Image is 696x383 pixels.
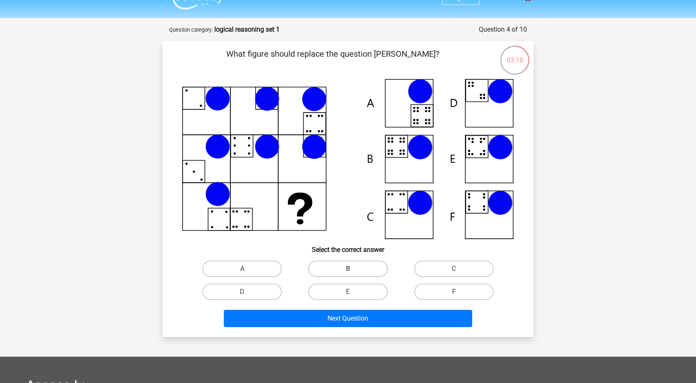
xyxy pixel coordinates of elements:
label: A [202,261,282,277]
label: C [414,261,494,277]
label: B [308,261,387,277]
strong: logical reasoning set 1 [214,25,280,33]
div: Question 4 of 10 [479,25,527,35]
h6: Select the correct answer [176,239,520,254]
label: F [414,284,494,300]
div: 03:18 [499,45,530,65]
label: E [308,284,387,300]
small: Question category: [169,27,213,33]
label: D [202,284,282,300]
button: Next Question [224,310,473,327]
p: What figure should replace the question [PERSON_NAME]? [176,48,490,72]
